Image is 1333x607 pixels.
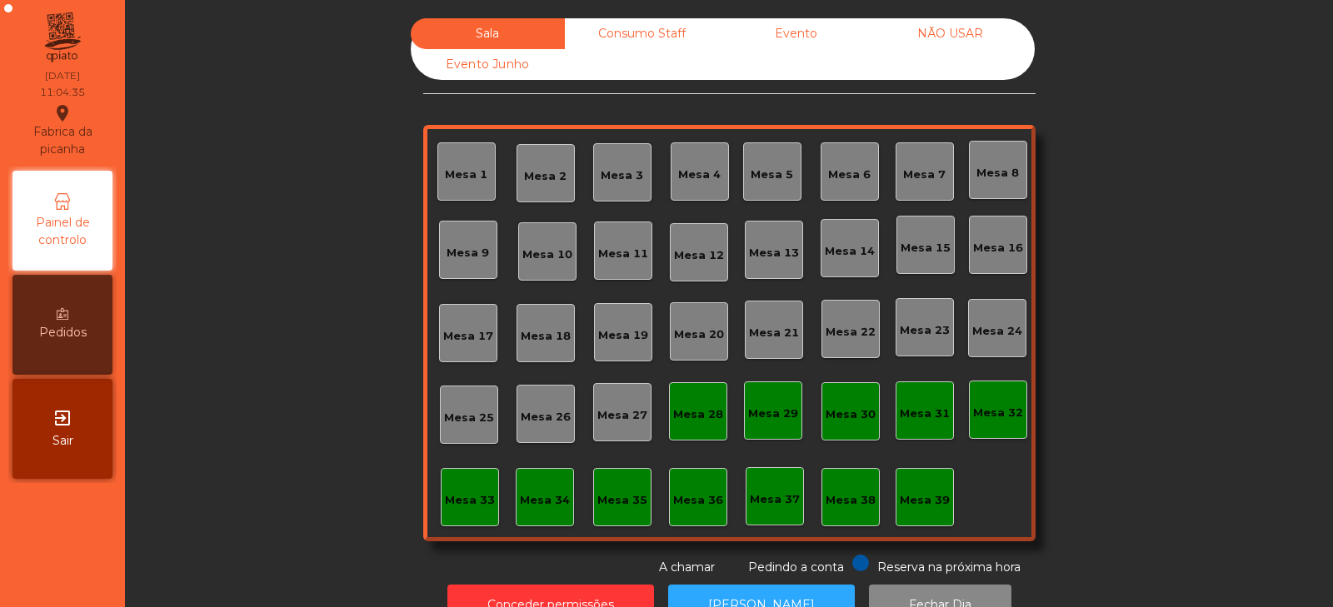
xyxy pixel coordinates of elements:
div: Mesa 29 [748,405,798,422]
div: Mesa 16 [973,240,1023,256]
div: Mesa 11 [598,246,648,262]
div: Mesa 38 [826,492,876,509]
div: Mesa 23 [900,322,950,339]
div: Evento Junho [411,49,565,80]
div: NÃO USAR [873,18,1027,49]
div: Mesa 31 [900,405,950,422]
div: Mesa 20 [674,326,724,343]
div: Mesa 17 [443,328,493,345]
span: Sair [52,432,73,450]
div: Mesa 6 [828,167,871,183]
div: [DATE] [45,68,80,83]
div: Mesa 24 [972,323,1022,340]
div: Mesa 21 [749,325,799,341]
div: Mesa 1 [445,167,487,183]
span: Reserva na próxima hora [877,560,1021,575]
div: Mesa 14 [825,243,875,260]
span: Pedindo a conta [748,560,844,575]
div: Mesa 8 [976,165,1019,182]
span: Painel de controlo [17,214,108,249]
div: Evento [719,18,873,49]
div: Mesa 26 [521,409,571,425]
div: Mesa 35 [597,492,647,509]
div: Fabrica da picanha [13,103,112,158]
i: exit_to_app [52,408,72,428]
img: qpiato [42,8,82,67]
div: Mesa 7 [903,167,946,183]
i: location_on [52,103,72,123]
div: Mesa 32 [973,405,1023,421]
div: Mesa 39 [900,492,950,509]
span: A chamar [659,560,715,575]
div: Mesa 19 [598,327,648,344]
div: Mesa 15 [901,240,951,256]
div: Mesa 18 [521,328,571,345]
div: Mesa 10 [522,246,572,263]
div: Mesa 3 [601,167,643,184]
span: Pedidos [39,324,87,341]
div: Mesa 28 [673,406,723,423]
div: Mesa 34 [520,492,570,509]
div: Sala [411,18,565,49]
div: Mesa 2 [524,168,567,185]
div: Mesa 4 [678,167,721,183]
div: Mesa 9 [447,245,489,261]
div: Mesa 5 [751,167,793,183]
div: Mesa 22 [826,324,876,341]
div: Mesa 27 [597,407,647,424]
div: Mesa 37 [750,491,800,508]
div: Consumo Staff [565,18,719,49]
div: Mesa 25 [444,410,494,426]
div: Mesa 12 [674,247,724,264]
div: Mesa 30 [826,406,876,423]
div: Mesa 13 [749,245,799,261]
div: 11:04:35 [40,85,85,100]
div: Mesa 33 [445,492,495,509]
div: Mesa 36 [673,492,723,509]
